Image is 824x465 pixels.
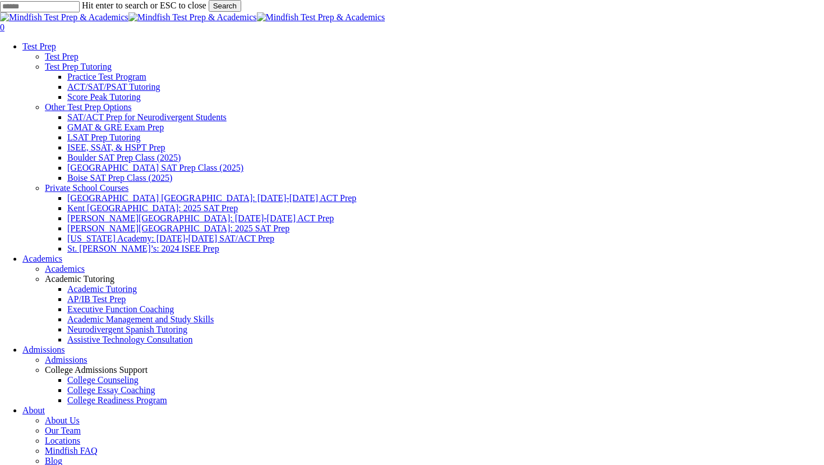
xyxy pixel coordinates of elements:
[67,173,172,183] a: Boise SAT Prep Class (2025)
[67,325,187,334] a: Neurodivergent Spanish Tutoring
[22,345,65,354] a: Admissions
[67,122,164,132] a: GMAT & GRE Exam Prep
[67,213,334,223] a: [PERSON_NAME][GEOGRAPHIC_DATA]: [DATE]-[DATE] ACT Prep
[67,203,238,213] a: Kent [GEOGRAPHIC_DATA]: 2025 SAT Prep
[22,405,45,415] a: About
[67,244,219,253] a: St. [PERSON_NAME]’s: 2024 ISEE Prep
[67,375,139,385] a: College Counseling
[45,365,148,375] span: College Admissions Support
[45,264,85,273] span: Academics
[67,193,356,203] a: [GEOGRAPHIC_DATA] [GEOGRAPHIC_DATA]: [DATE]-[DATE] ACT Prep
[67,304,174,314] a: Executive Function Coaching
[67,163,243,172] a: [GEOGRAPHIC_DATA] SAT Prep Class (2025)
[45,426,824,436] a: Our Team
[67,284,137,294] a: Academic Tutoring
[67,294,126,304] a: AP/IB Test Prep
[45,446,98,455] span: Mindfish FAQ
[257,12,385,22] img: Mindfish Test Prep & Academics
[45,264,824,274] a: Academics
[45,102,132,112] a: Other Test Prep Options
[67,143,165,152] a: ISEE, SSAT, & HSPT Prep
[45,355,824,365] a: Admissions
[22,254,62,263] a: Academics
[45,183,128,193] a: Private School Courses
[45,416,824,426] a: About Us
[82,1,206,10] span: Hit enter to search or ESC to close
[45,355,88,364] span: Admissions
[67,133,140,142] a: LSAT Prep Tutoring
[67,224,289,233] a: [PERSON_NAME][GEOGRAPHIC_DATA]: 2025 SAT Prep
[67,395,167,405] a: College Readiness Program
[67,72,146,81] a: Practice Test Program
[45,62,112,71] a: Test Prep Tutoring
[45,436,824,446] a: Locations
[67,234,274,243] a: [US_STATE] Academy: [DATE]-[DATE] SAT/ACT Prep
[45,426,81,435] span: Our Team
[128,12,257,22] img: Mindfish Test Prep & Academics
[67,314,214,324] a: Academic Management and Study Skills
[45,274,114,284] span: Academic Tutoring
[67,153,181,162] a: Boulder SAT Prep Class (2025)
[45,446,824,456] a: Mindfish FAQ
[67,112,227,122] a: SAT/ACT Prep for Neurodivergent Students
[45,416,80,425] span: About Us
[67,385,155,395] a: College Essay Coaching
[45,52,824,62] a: Test Prep
[45,52,79,61] span: Test Prep
[67,335,192,344] a: Assistive Technology Consultation
[67,92,141,102] a: Score Peak Tutoring
[67,82,160,92] a: ACT/SAT/PSAT Tutoring
[45,436,80,445] span: Locations
[22,42,56,51] a: Test Prep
